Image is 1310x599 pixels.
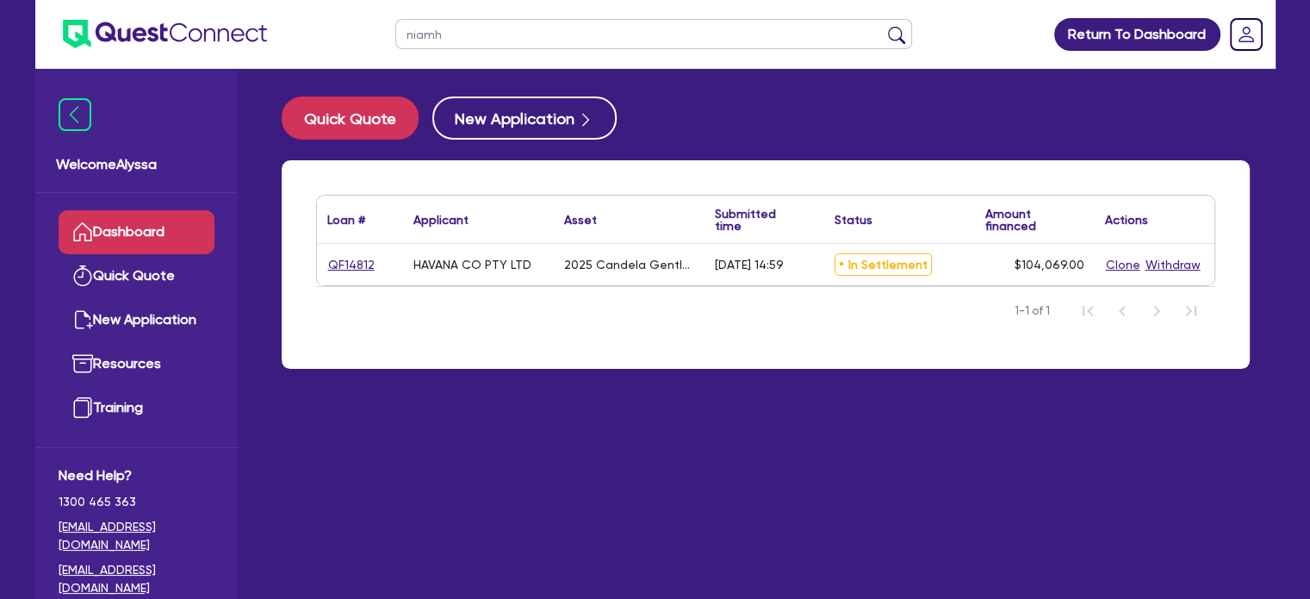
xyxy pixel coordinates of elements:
button: Withdraw [1145,255,1201,275]
a: Return To Dashboard [1054,18,1220,51]
div: [DATE] 14:59 [715,258,784,271]
div: Submitted time [715,208,798,232]
button: New Application [432,97,617,140]
a: Resources [59,342,214,386]
div: Amount financed [985,208,1084,232]
img: new-application [72,309,93,330]
a: Quick Quote [282,97,432,140]
button: Clone [1105,255,1141,275]
span: 1300 465 363 [59,493,214,511]
span: $104,069.00 [1015,258,1084,271]
a: [EMAIL_ADDRESS][DOMAIN_NAME] [59,518,214,554]
a: Training [59,386,214,430]
button: Previous Page [1105,294,1139,328]
div: HAVANA CO PTY LTD [413,258,531,271]
div: Status [835,214,872,226]
button: Quick Quote [282,97,419,140]
img: training [72,397,93,418]
img: quest-connect-logo-blue [63,20,267,48]
button: First Page [1071,294,1105,328]
span: 1-1 of 1 [1015,303,1050,320]
img: icon-menu-close [59,98,91,131]
a: Quick Quote [59,254,214,298]
img: resources [72,353,93,374]
a: New Application [59,298,214,342]
button: Last Page [1174,294,1208,328]
a: QF14812 [327,255,376,275]
span: Need Help? [59,465,214,486]
input: Search by name, application ID or mobile number... [395,19,912,49]
div: 2025 Candela GentleMax Pro [564,258,694,271]
div: Actions [1105,214,1148,226]
img: quick-quote [72,265,93,286]
div: Asset [564,214,597,226]
a: [EMAIL_ADDRESS][DOMAIN_NAME] [59,561,214,597]
a: Dropdown toggle [1224,12,1269,57]
span: Welcome Alyssa [56,154,217,175]
span: In Settlement [835,253,932,276]
button: Next Page [1139,294,1174,328]
div: Applicant [413,214,469,226]
a: Dashboard [59,210,214,254]
div: Loan # [327,214,365,226]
